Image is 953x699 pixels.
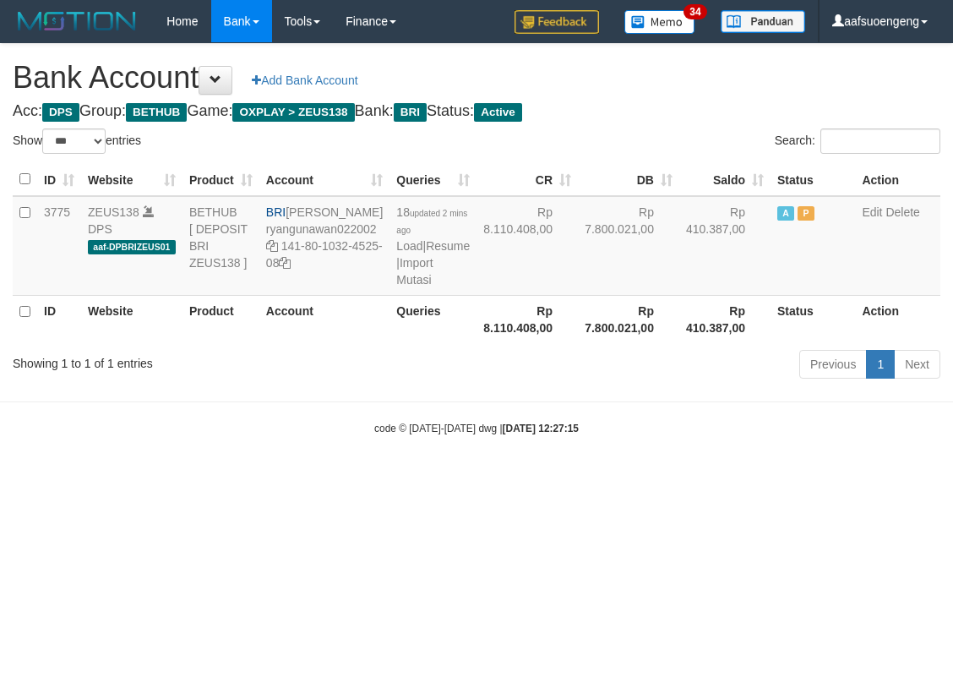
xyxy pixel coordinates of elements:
[88,205,139,219] a: ZEUS138
[862,205,882,219] a: Edit
[396,256,433,287] a: Import Mutasi
[476,295,578,343] th: Rp 8.110.408,00
[266,239,278,253] a: Copy ryangunawan022002 to clipboard
[771,163,855,196] th: Status
[241,66,368,95] a: Add Bank Account
[81,163,182,196] th: Website: activate to sort column ascending
[81,196,182,296] td: DPS
[394,103,427,122] span: BRI
[771,295,855,343] th: Status
[13,103,940,120] h4: Acc: Group: Game: Bank: Status:
[396,209,467,235] span: updated 2 mins ago
[820,128,940,154] input: Search:
[777,206,794,221] span: Active
[389,163,476,196] th: Queries: activate to sort column ascending
[259,163,389,196] th: Account: activate to sort column ascending
[578,196,679,296] td: Rp 7.800.021,00
[679,163,771,196] th: Saldo: activate to sort column ascending
[88,240,176,254] span: aaf-DPBRIZEUS01
[182,196,259,296] td: BETHUB [ DEPOSIT BRI ZEUS138 ]
[42,128,106,154] select: Showentries
[396,205,467,236] span: 18
[894,350,940,379] a: Next
[503,423,579,434] strong: [DATE] 12:27:15
[679,295,771,343] th: Rp 410.387,00
[775,128,940,154] label: Search:
[232,103,354,122] span: OXPLAY > ZEUS138
[81,295,182,343] th: Website
[13,348,384,372] div: Showing 1 to 1 of 1 entries
[578,163,679,196] th: DB: activate to sort column ascending
[798,206,814,221] span: Paused
[126,103,187,122] span: BETHUB
[624,10,695,34] img: Button%20Memo.svg
[855,163,940,196] th: Action
[13,128,141,154] label: Show entries
[515,10,599,34] img: Feedback.jpg
[374,423,579,434] small: code © [DATE]-[DATE] dwg |
[885,205,919,219] a: Delete
[13,8,141,34] img: MOTION_logo.png
[474,103,522,122] span: Active
[683,4,706,19] span: 34
[721,10,805,33] img: panduan.png
[266,222,377,236] a: ryangunawan022002
[476,163,578,196] th: CR: activate to sort column ascending
[426,239,470,253] a: Resume
[279,256,291,270] a: Copy 141801032452508 to clipboard
[37,163,81,196] th: ID: activate to sort column ascending
[396,239,422,253] a: Load
[259,295,389,343] th: Account
[799,350,867,379] a: Previous
[266,205,286,219] span: BRI
[396,205,470,287] span: | |
[855,295,940,343] th: Action
[37,196,81,296] td: 3775
[679,196,771,296] td: Rp 410.387,00
[182,163,259,196] th: Product: activate to sort column ascending
[866,350,895,379] a: 1
[476,196,578,296] td: Rp 8.110.408,00
[37,295,81,343] th: ID
[182,295,259,343] th: Product
[42,103,79,122] span: DPS
[259,196,389,296] td: [PERSON_NAME] 141-80-1032-4525-08
[578,295,679,343] th: Rp 7.800.021,00
[389,295,476,343] th: Queries
[13,61,940,95] h1: Bank Account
